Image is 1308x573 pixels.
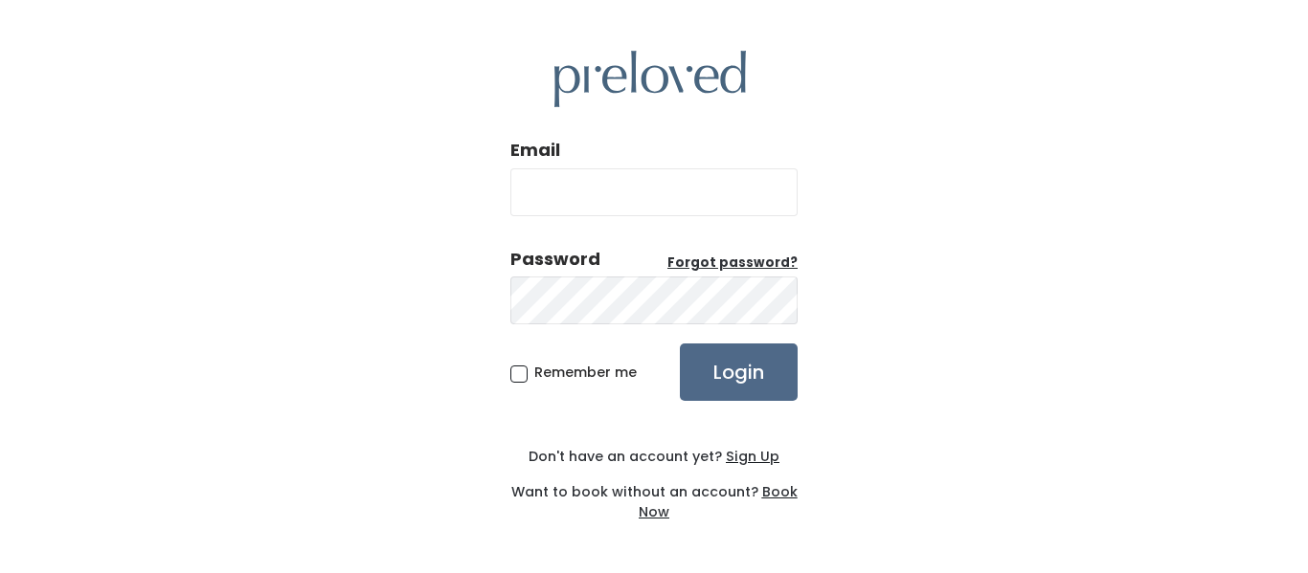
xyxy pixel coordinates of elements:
a: Forgot password? [667,253,798,273]
div: Don't have an account yet? [510,447,798,467]
u: Sign Up [726,447,779,466]
label: Email [510,138,560,163]
u: Forgot password? [667,253,798,272]
div: Want to book without an account? [510,467,798,522]
div: Password [510,247,600,272]
a: Sign Up [722,447,779,466]
input: Login [680,343,798,401]
img: preloved logo [554,51,746,107]
a: Book Now [639,482,798,521]
span: Remember me [534,363,637,382]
